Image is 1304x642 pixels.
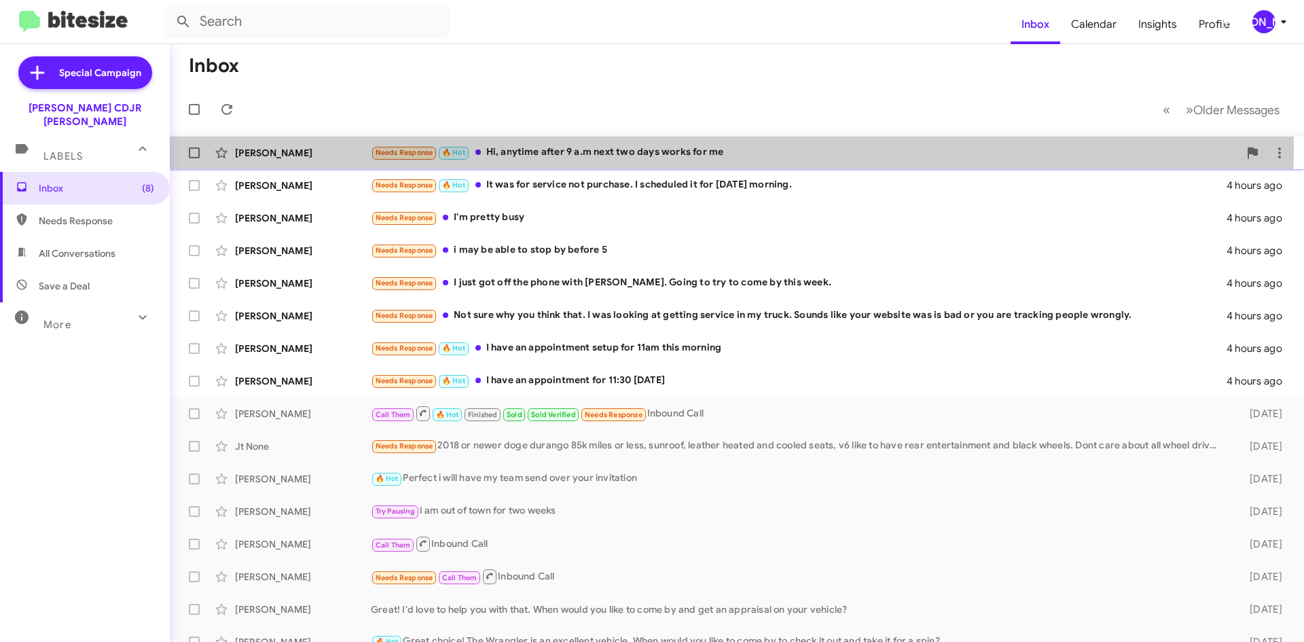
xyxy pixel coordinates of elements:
[235,537,371,551] div: [PERSON_NAME]
[1178,96,1288,124] button: Next
[39,181,154,195] span: Inbox
[436,410,459,419] span: 🔥 Hot
[371,603,1228,616] div: Great! I'd love to help you with that. When would you like to come by and get an appraisal on you...
[1228,603,1293,616] div: [DATE]
[376,311,433,320] span: Needs Response
[235,244,371,257] div: [PERSON_NAME]
[235,146,371,160] div: [PERSON_NAME]
[235,179,371,192] div: [PERSON_NAME]
[43,319,71,331] span: More
[585,410,642,419] span: Needs Response
[1228,537,1293,551] div: [DATE]
[376,181,433,190] span: Needs Response
[1193,103,1280,118] span: Older Messages
[1228,407,1293,421] div: [DATE]
[164,5,450,38] input: Search
[18,56,152,89] a: Special Campaign
[235,603,371,616] div: [PERSON_NAME]
[189,55,239,77] h1: Inbox
[43,150,83,162] span: Labels
[376,507,415,516] span: Try Pausing
[59,66,141,79] span: Special Campaign
[1186,101,1193,118] span: »
[1227,342,1293,355] div: 4 hours ago
[442,181,465,190] span: 🔥 Hot
[235,472,371,486] div: [PERSON_NAME]
[235,309,371,323] div: [PERSON_NAME]
[235,407,371,421] div: [PERSON_NAME]
[1227,179,1293,192] div: 4 hours ago
[1060,5,1127,44] a: Calendar
[1227,277,1293,290] div: 4 hours ago
[1228,570,1293,584] div: [DATE]
[376,474,399,483] span: 🔥 Hot
[468,410,498,419] span: Finished
[376,410,411,419] span: Call Them
[442,376,465,385] span: 🔥 Hot
[235,342,371,355] div: [PERSON_NAME]
[39,214,154,228] span: Needs Response
[1155,96,1178,124] button: Previous
[1188,5,1241,44] a: Profile
[376,213,433,222] span: Needs Response
[507,410,522,419] span: Sold
[371,243,1227,258] div: i may be able to stop by before 5
[442,344,465,353] span: 🔥 Hot
[1241,10,1289,33] button: [PERSON_NAME]
[371,145,1239,160] div: Hi, anytime after 9 a.m next two days works for me
[1163,101,1170,118] span: «
[1127,5,1188,44] a: Insights
[371,471,1228,486] div: Perfect i will have my team send over your invitation
[371,503,1228,519] div: I am out of town for two weeks
[1252,10,1275,33] div: [PERSON_NAME]
[371,210,1227,226] div: I'm pretty busy
[376,376,433,385] span: Needs Response
[1227,244,1293,257] div: 4 hours ago
[371,568,1228,585] div: Inbound Call
[1011,5,1060,44] a: Inbox
[371,308,1227,323] div: Not sure why you think that. I was looking at getting service in my truck. Sounds like your websi...
[1155,96,1288,124] nav: Page navigation example
[376,442,433,450] span: Needs Response
[235,505,371,518] div: [PERSON_NAME]
[371,405,1228,422] div: Inbound Call
[39,279,90,293] span: Save a Deal
[442,573,477,582] span: Call Them
[1228,472,1293,486] div: [DATE]
[1228,505,1293,518] div: [DATE]
[142,181,154,195] span: (8)
[376,148,433,157] span: Needs Response
[371,177,1227,193] div: It was for service not purchase. I scheduled it for [DATE] morning.
[371,535,1228,552] div: Inbound Call
[376,344,433,353] span: Needs Response
[371,275,1227,291] div: I just got off the phone with [PERSON_NAME]. Going to try to come by this week.
[235,211,371,225] div: [PERSON_NAME]
[1227,211,1293,225] div: 4 hours ago
[39,247,115,260] span: All Conversations
[235,570,371,584] div: [PERSON_NAME]
[376,279,433,287] span: Needs Response
[235,440,371,453] div: Jt None
[442,148,465,157] span: 🔥 Hot
[371,340,1227,356] div: I have an appointment setup for 11am this morning
[371,373,1227,389] div: I have an appointment for 11:30 [DATE]
[235,277,371,290] div: [PERSON_NAME]
[1227,309,1293,323] div: 4 hours ago
[376,541,411,550] span: Call Them
[376,246,433,255] span: Needs Response
[371,438,1228,454] div: 2018 or newer doge durango 85k miles or less, sunroof, leather heated and cooled seats, v6 like t...
[1227,374,1293,388] div: 4 hours ago
[235,374,371,388] div: [PERSON_NAME]
[1228,440,1293,453] div: [DATE]
[531,410,576,419] span: Sold Verified
[376,573,433,582] span: Needs Response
